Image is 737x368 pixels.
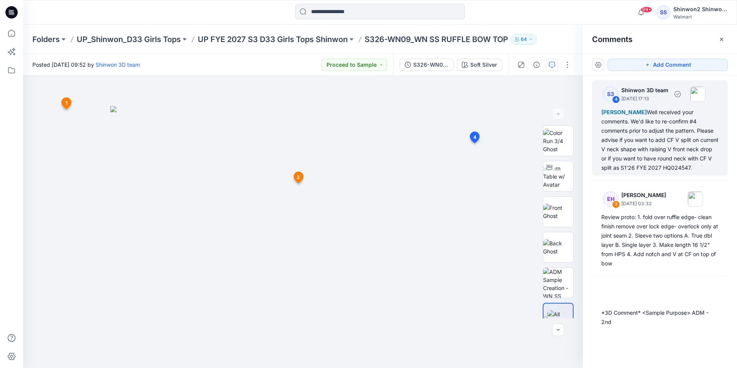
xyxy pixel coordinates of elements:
[601,109,647,115] span: [PERSON_NAME]
[607,59,728,71] button: Add Comment
[603,86,618,102] div: S3
[612,201,620,208] div: 2
[543,239,573,255] img: Back Ghost
[543,164,573,189] img: Turn Table w/ Avatar
[511,34,537,45] button: 64
[603,191,618,207] div: EH
[521,35,527,44] p: 64
[673,5,727,14] div: Shinwon2 Shinwon2
[592,35,633,44] h2: Comments
[543,268,573,298] img: ADM Sample Creation - WN SS BOW RUFFLE TOP 0929
[400,59,454,71] button: S326-WN09_WN SS RUFFLE BOW TOP
[457,59,502,71] button: Soft Silver
[621,86,668,95] p: Shinwon 3D team
[543,204,573,220] img: Front Ghost
[77,34,181,45] a: UP_Shinwon_D33 Girls Tops
[601,213,718,268] div: Review proto: 1. fold over ruffle edge- clean finish remove over lock edge- overlock only at join...
[530,59,543,71] button: Details
[32,34,60,45] a: Folders
[413,61,449,69] div: S326-WN09_WN SS RUFFLE BOW TOP
[365,34,508,45] p: S326-WN09_WN SS RUFFLE BOW TOP
[110,106,496,368] img: eyJhbGciOiJIUzI1NiIsImtpZCI6IjAiLCJzbHQiOiJzZXMiLCJ0eXAiOiJKV1QifQ.eyJkYXRhIjp7InR5cGUiOiJzdG9yYW...
[32,61,140,69] span: Posted [DATE] 09:52 by
[543,129,573,153] img: Color Run 3/4 Ghost
[198,34,348,45] a: UP FYE 2027 S3 D33 Girls Tops Shinwon
[601,308,718,327] div: *3D Comment* <Sample Purpose> ADM - 2nd
[656,5,670,19] div: SS
[547,310,573,326] img: All colorways
[601,108,718,172] div: Well received your comments. We'd like to re-confirm #4 comments prior to adjust the pattern. Ple...
[96,61,140,68] a: Shinwon 3D team
[470,61,497,69] div: Soft Silver
[673,14,727,20] div: Walmart
[641,7,652,13] span: 99+
[621,95,668,103] p: [DATE] 17:13
[621,200,666,208] p: [DATE] 03:32
[612,96,620,103] div: 4
[621,191,666,200] p: [PERSON_NAME]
